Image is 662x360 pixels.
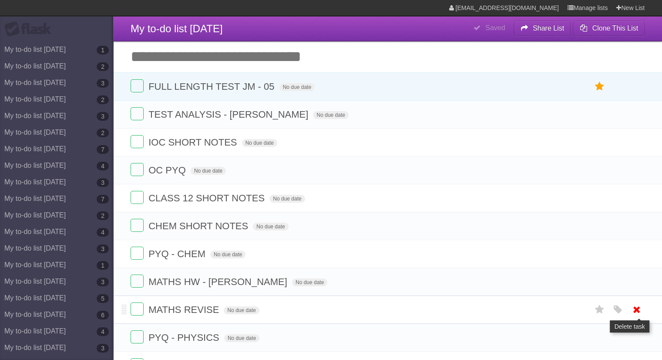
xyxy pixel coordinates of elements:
span: No due date [313,111,348,119]
label: Done [131,247,144,260]
label: Done [131,135,144,148]
b: 3 [97,178,109,187]
b: 7 [97,145,109,154]
b: 1 [97,261,109,270]
b: 1 [97,46,109,54]
button: Share List [514,20,571,36]
span: PYQ - PHYSICS [148,332,222,343]
b: 3 [97,278,109,286]
b: 4 [97,228,109,237]
span: No due date [191,167,226,175]
span: PYQ - CHEM [148,248,208,259]
b: 2 [97,129,109,137]
label: Done [131,191,144,204]
div: Flask [4,21,57,37]
b: Clone This List [592,24,638,32]
b: 4 [97,162,109,170]
span: No due date [210,251,245,258]
b: 7 [97,195,109,204]
span: My to-do list [DATE] [131,23,223,34]
b: 5 [97,294,109,303]
b: 2 [97,211,109,220]
label: Done [131,163,144,176]
span: No due date [253,223,288,231]
b: 3 [97,344,109,353]
span: MATHS REVISE [148,304,221,315]
label: Done [131,219,144,232]
span: FULL LENGTH TEST JM - 05 [148,81,276,92]
span: No due date [224,334,259,342]
label: Star task [591,302,608,317]
span: TEST ANALYSIS - [PERSON_NAME] [148,109,310,120]
label: Done [131,107,144,120]
span: No due date [279,83,315,91]
span: OC PYQ [148,165,188,176]
label: Star task [591,79,608,94]
b: 3 [97,79,109,88]
label: Done [131,79,144,92]
span: MATHS HW - [PERSON_NAME] [148,276,289,287]
span: CHEM SHORT NOTES [148,221,250,231]
b: 4 [97,327,109,336]
b: 2 [97,95,109,104]
b: Share List [533,24,564,32]
b: 3 [97,112,109,121]
b: 6 [97,311,109,319]
label: Done [131,330,144,343]
span: No due date [242,139,277,147]
label: Done [131,302,144,316]
b: 3 [97,245,109,253]
b: 2 [97,62,109,71]
b: Saved [485,24,505,31]
span: No due date [292,278,327,286]
span: CLASS 12 SHORT NOTES [148,193,267,204]
label: Done [131,275,144,288]
span: IOC SHORT NOTES [148,137,239,148]
button: Clone This List [573,20,645,36]
span: No due date [224,306,259,314]
span: No due date [269,195,305,203]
